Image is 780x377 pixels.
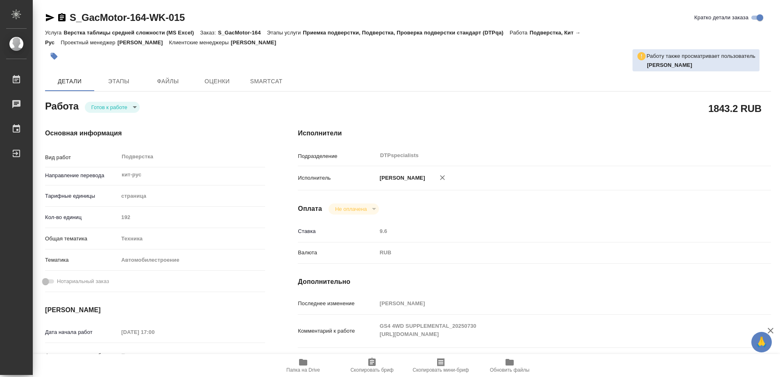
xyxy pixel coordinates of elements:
p: Факт. дата начала работ [45,352,118,360]
p: Последнее изменение [298,299,376,308]
div: Готов к работе [85,102,140,113]
button: Скопировать мини-бриф [406,354,475,377]
h4: Оплата [298,204,322,214]
h2: 1843.2 RUB [708,101,762,115]
p: Направление перевода [45,171,118,180]
h4: Основная информация [45,128,265,138]
p: Комментарий к работе [298,327,376,335]
span: Нотариальный заказ [57,277,109,286]
span: Скопировать бриф [350,367,393,373]
p: Дата начала работ [45,328,118,336]
button: Не оплачена [333,206,369,212]
textarea: GS4 4WD SUPPLEMENTAL_20250730 [URL][DOMAIN_NAME] [377,319,732,341]
b: [PERSON_NAME] [647,62,692,68]
button: Добавить тэг [45,47,63,65]
p: Верстка таблицы средней сложности (MS Excel) [63,30,200,36]
p: Услуга [45,30,63,36]
input: Пустое поле [118,350,190,361]
p: Вид работ [45,153,118,162]
input: Пустое поле [377,297,732,309]
p: Приемка подверстки, Подверстка, Проверка подверстки стандарт (DTPqa) [303,30,510,36]
p: Кол-во единиц [45,213,118,222]
button: 🙏 [751,332,772,352]
button: Скопировать ссылку для ЯМессенджера [45,13,55,23]
textarea: /Clients/GacMotor/Orders/S_GacMotor-164/DTP/S_GacMotor-164-WK-015 [377,352,732,366]
h4: Дополнительно [298,277,771,287]
span: SmartCat [247,76,286,87]
span: Файлы [148,76,188,87]
p: [PERSON_NAME] [231,39,282,46]
p: Петрова Валерия [647,61,755,69]
span: Этапы [99,76,138,87]
p: Проектный менеджер [61,39,117,46]
button: Удалить исполнителя [433,169,451,187]
span: 🙏 [755,334,769,351]
p: Общая тематика [45,235,118,243]
button: Готов к работе [89,104,130,111]
button: Скопировать ссылку [57,13,67,23]
button: Папка на Drive [269,354,338,377]
p: Ставка [298,227,376,235]
p: Тарифные единицы [45,192,118,200]
span: Папка на Drive [286,367,320,373]
h2: Работа [45,98,79,113]
h4: [PERSON_NAME] [45,305,265,315]
p: Работа [510,30,530,36]
div: Готов к работе [329,203,379,215]
p: Валюта [298,249,376,257]
button: Обновить файлы [475,354,544,377]
p: Подразделение [298,152,376,160]
button: Скопировать бриф [338,354,406,377]
div: RUB [377,246,732,260]
p: [PERSON_NAME] [118,39,169,46]
a: S_GacMotor-164-WK-015 [70,12,185,23]
span: Обновить файлы [490,367,530,373]
span: Скопировать мини-бриф [413,367,469,373]
input: Пустое поле [118,211,265,223]
p: Работу также просматривает пользователь [646,52,755,60]
input: Пустое поле [377,225,732,237]
input: Пустое поле [118,326,190,338]
p: Заказ: [200,30,218,36]
p: Клиентские менеджеры [169,39,231,46]
span: Оценки [197,76,237,87]
p: Этапы услуги [267,30,303,36]
p: [PERSON_NAME] [377,174,425,182]
p: Исполнитель [298,174,376,182]
div: Автомобилестроение [118,253,265,267]
div: страница [118,189,265,203]
span: Детали [50,76,89,87]
div: Техника [118,232,265,246]
p: S_GacMotor-164 [218,30,267,36]
h4: Исполнители [298,128,771,138]
p: Тематика [45,256,118,264]
span: Кратко детали заказа [694,14,748,22]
